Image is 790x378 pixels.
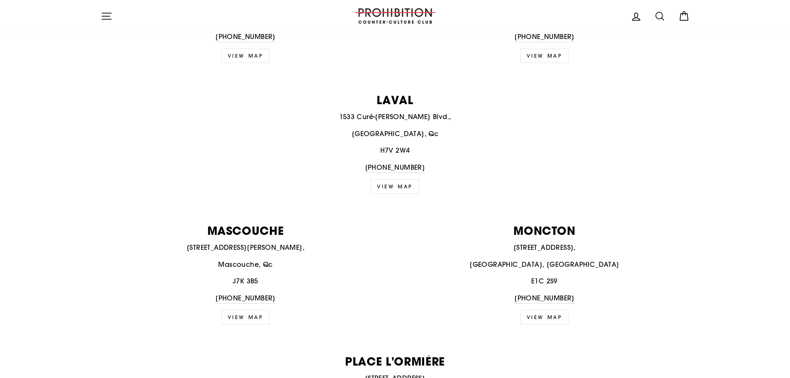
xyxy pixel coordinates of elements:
[101,242,391,253] p: [STREET_ADDRESS][PERSON_NAME],
[365,162,425,173] a: [PHONE_NUMBER]
[400,276,690,287] p: E1C 2S9
[101,112,690,122] p: 1533 Curé-[PERSON_NAME] Blvd.,
[101,145,690,156] p: H7V 2W4
[400,225,690,236] p: MONCTON
[514,293,575,304] a: [PHONE_NUMBER]
[520,310,569,324] a: view map
[221,49,270,63] a: view map
[400,242,690,253] p: [STREET_ADDRESS],
[371,179,419,194] a: View map
[101,94,690,105] p: LAVAL
[514,32,575,43] a: [PHONE_NUMBER]
[101,259,391,270] p: Mascouche, Qc
[215,32,276,43] a: [PHONE_NUMBER]
[221,310,270,324] a: View Map
[520,49,569,63] a: view map
[101,129,690,139] p: [GEOGRAPHIC_DATA], Qc
[101,356,690,367] p: PLACE L'ORMIÈRE
[101,225,391,236] p: MASCOUCHE
[354,8,437,24] img: PROHIBITION COUNTER-CULTURE CLUB
[101,276,391,287] p: J7K 3B5
[215,293,276,304] a: [PHONE_NUMBER]
[400,259,690,270] p: [GEOGRAPHIC_DATA], [GEOGRAPHIC_DATA]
